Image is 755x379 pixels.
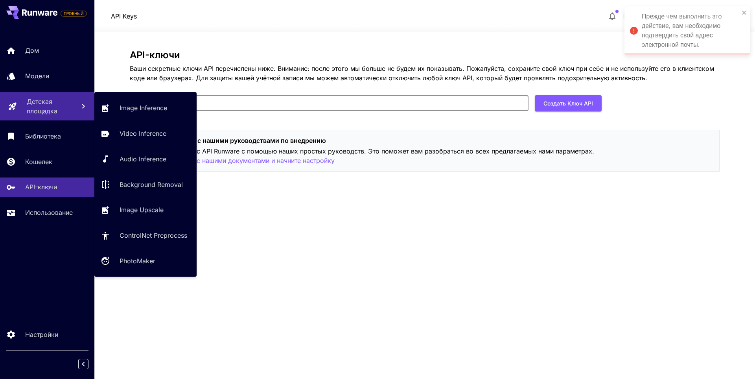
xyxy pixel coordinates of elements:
font: Дом [25,46,39,54]
p: ControlNet Preprocess [120,231,187,240]
font: Модели [25,72,49,80]
p: Video Inference [120,129,166,138]
nav: хлебные крошки [111,11,137,21]
a: Image Upscale [94,200,197,220]
a: Background Removal [94,175,197,194]
font: Ознакомьтесь с нашими руководствами по внедрению [151,137,326,144]
p: PhotoMaker [120,256,155,266]
button: закрывать [742,9,747,16]
font: Настройки [25,331,58,338]
p: Background Removal [120,180,183,189]
a: ControlNet Preprocess [94,226,197,245]
font: Прежде чем выполнить это действие, вам необходимо подтвердить свой адрес электронной почты. [642,13,722,48]
p: Image Inference [120,103,167,113]
font: API-ключи [25,183,57,191]
font: Использование [25,209,73,216]
a: Image Inference [94,98,197,118]
font: Кошелек [25,158,52,166]
a: PhotoMaker [94,251,197,271]
p: API Keys [111,11,137,21]
font: ПРОБНЫЙ [64,11,84,16]
div: Свернуть боковую панель [84,357,94,371]
font: Ваши секретные ключи API перечислены ниже. Внимание: после этого мы больше не будем их показывать... [130,65,714,82]
a: Video Inference [94,124,197,143]
font: Библиотека [25,132,61,140]
font: API-ключи [130,49,180,61]
a: Audio Inference [94,150,197,169]
font: Ознакомьтесь с API Runware с помощью наших простых руководств. Это поможет вам разобраться во все... [151,147,594,155]
p: Audio Inference [120,154,166,164]
font: Ознакомьтесь с нашими документами и начните настройку [151,157,335,165]
span: Добавьте свою платежную карту, чтобы включить все функции платформы. [61,9,87,18]
button: 0,00 долларов США [623,7,738,25]
p: Image Upscale [120,205,164,214]
font: Детская площадка [27,98,57,115]
button: Свернуть боковую панель [78,359,88,369]
font: Создать ключ API [543,100,593,107]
